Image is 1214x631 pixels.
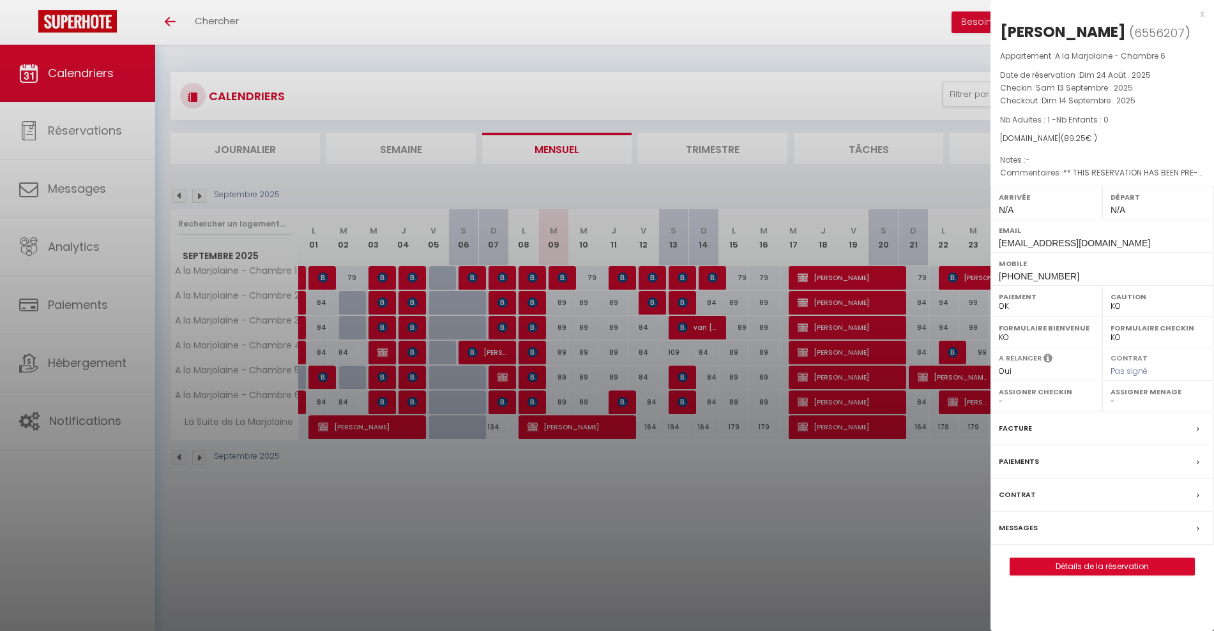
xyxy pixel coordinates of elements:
a: Détails de la réservation [1010,558,1194,575]
label: Mobile [999,257,1206,270]
span: 89.25 [1064,133,1086,144]
label: Contrat [999,488,1036,501]
span: Sam 13 Septembre . 2025 [1036,82,1133,93]
span: Dim 24 Août . 2025 [1079,70,1151,80]
div: [DOMAIN_NAME] [1000,133,1204,145]
label: Contrat [1111,353,1148,361]
span: Dim 14 Septembre . 2025 [1042,95,1135,106]
label: Départ [1111,191,1206,204]
p: Checkout : [1000,94,1204,107]
label: Paiement [999,290,1094,303]
span: [EMAIL_ADDRESS][DOMAIN_NAME] [999,238,1150,248]
p: Commentaires : [1000,167,1204,179]
span: ( € ) [1061,133,1097,144]
label: Facture [999,422,1032,435]
span: ( ) [1129,24,1190,41]
label: Paiements [999,455,1039,468]
label: Formulaire Checkin [1111,322,1206,334]
span: [PHONE_NUMBER] [999,271,1079,281]
button: Détails de la réservation [1010,558,1195,575]
p: Appartement : [1000,50,1204,63]
p: Notes : [1000,154,1204,167]
span: Nb Adultes : 1 - [1000,114,1109,125]
span: - [1026,154,1030,165]
p: Checkin : [1000,82,1204,94]
span: N/A [999,205,1013,215]
label: Caution [1111,290,1206,303]
label: Messages [999,521,1038,535]
label: Arrivée [999,191,1094,204]
div: [PERSON_NAME] [1000,22,1126,42]
label: Assigner Menage [1111,385,1206,398]
label: Email [999,224,1206,237]
i: Sélectionner OUI si vous souhaiter envoyer les séquences de messages post-checkout [1043,353,1052,367]
p: Date de réservation : [1000,69,1204,82]
span: Pas signé [1111,366,1148,376]
label: Assigner Checkin [999,385,1094,398]
span: Nb Enfants : 0 [1056,114,1109,125]
label: Formulaire Bienvenue [999,322,1094,334]
span: N/A [1111,205,1125,215]
span: 6556207 [1134,25,1185,41]
span: A la Marjolaine - Chambre 6 [1055,50,1165,61]
div: x [990,6,1204,22]
label: A relancer [999,353,1042,364]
